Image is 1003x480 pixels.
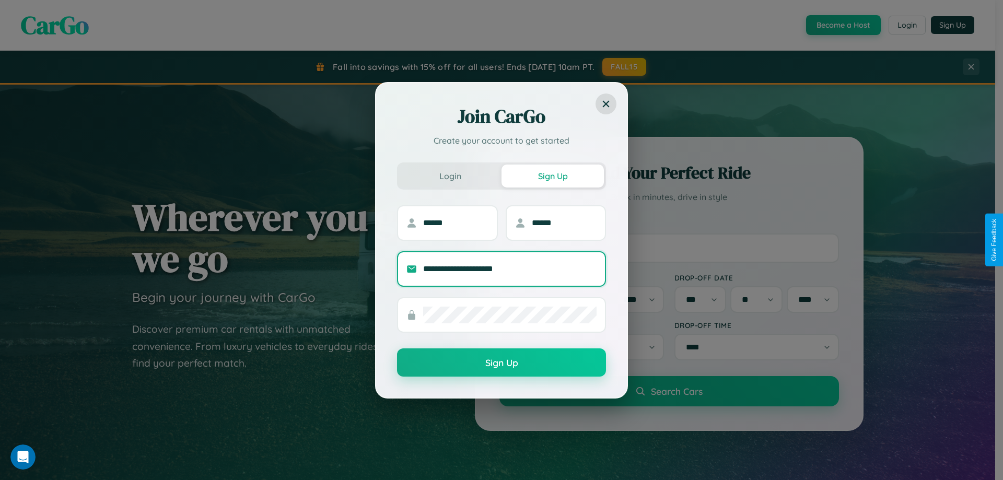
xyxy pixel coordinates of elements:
button: Sign Up [397,348,606,377]
h2: Join CarGo [397,104,606,129]
button: Login [399,165,501,188]
p: Create your account to get started [397,134,606,147]
iframe: Intercom live chat [10,444,36,470]
div: Give Feedback [990,219,998,261]
button: Sign Up [501,165,604,188]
